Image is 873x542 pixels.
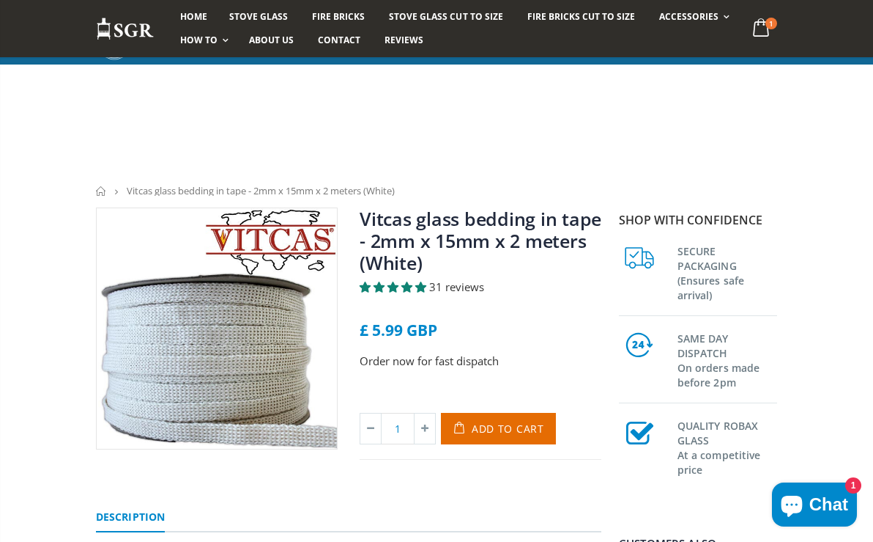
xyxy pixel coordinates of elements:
[169,29,236,52] a: How To
[97,208,337,449] img: Stove-Thermal-Tape-Vitcas_1_800x_crop_center.jpg
[677,329,777,390] h3: SAME DAY DISPATCH On orders made before 2pm
[648,5,737,29] a: Accessories
[360,279,429,294] span: 4.90 stars
[441,413,556,444] button: Add to Cart
[301,5,376,29] a: Fire Bricks
[180,10,207,23] span: Home
[516,5,646,29] a: Fire Bricks Cut To Size
[527,10,635,23] span: Fire Bricks Cut To Size
[96,17,155,41] img: Stove Glass Replacement
[360,320,437,340] span: £ 5.99 GBP
[360,353,601,370] p: Order now for fast dispatch
[472,422,544,436] span: Add to Cart
[429,279,484,294] span: 31 reviews
[619,211,777,229] p: Shop with confidence
[249,34,294,46] span: About us
[312,10,365,23] span: Fire Bricks
[768,483,861,530] inbox-online-store-chat: Shopify online store chat
[96,186,107,196] a: Home
[385,34,423,46] span: Reviews
[307,29,371,52] a: Contact
[378,5,513,29] a: Stove Glass Cut To Size
[360,206,601,275] a: Vitcas glass bedding in tape - 2mm x 15mm x 2 meters (White)
[127,184,395,197] span: Vitcas glass bedding in tape - 2mm x 15mm x 2 meters (White)
[318,34,360,46] span: Contact
[169,5,218,29] a: Home
[218,5,299,29] a: Stove Glass
[96,503,165,532] a: Description
[747,15,777,43] a: 1
[389,10,502,23] span: Stove Glass Cut To Size
[659,10,718,23] span: Accessories
[238,29,305,52] a: About us
[374,29,434,52] a: Reviews
[677,416,777,477] h3: QUALITY ROBAX GLASS At a competitive price
[677,241,777,303] h3: SECURE PACKAGING (Ensures safe arrival)
[180,34,218,46] span: How To
[229,10,288,23] span: Stove Glass
[765,18,777,29] span: 1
